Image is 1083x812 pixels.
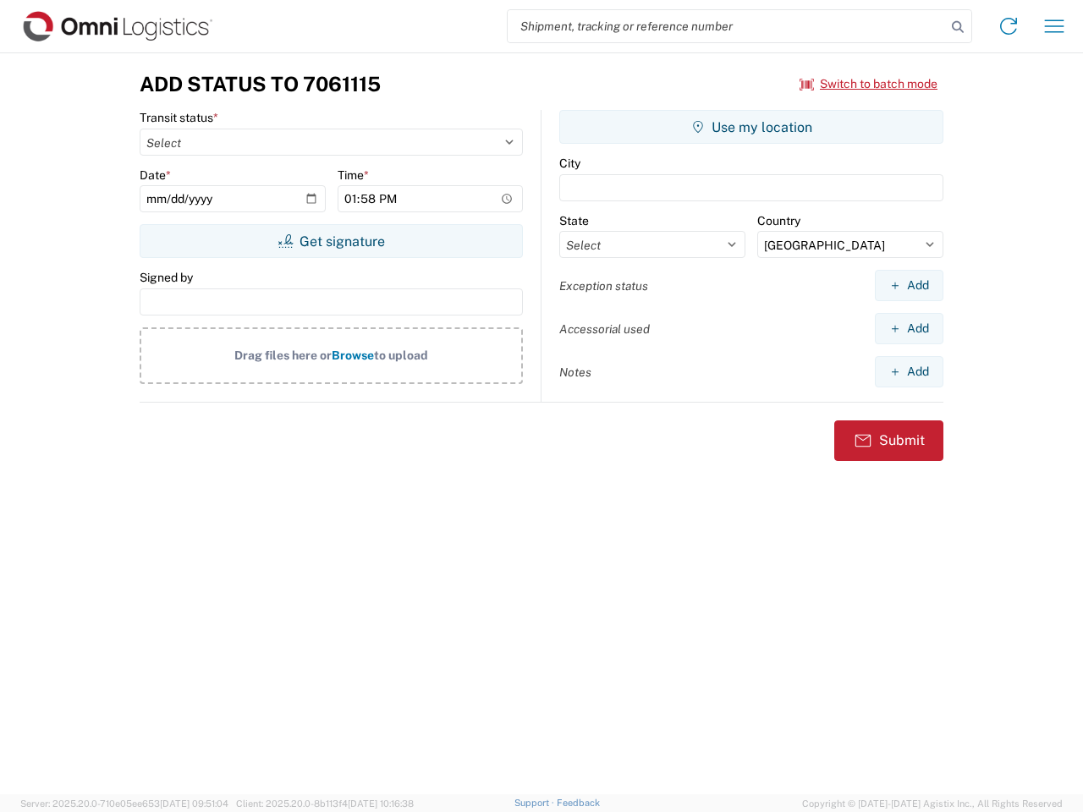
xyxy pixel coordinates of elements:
[559,156,580,171] label: City
[559,278,648,294] label: Exception status
[332,348,374,362] span: Browse
[338,167,369,183] label: Time
[757,213,800,228] label: Country
[508,10,946,42] input: Shipment, tracking or reference number
[348,798,414,809] span: [DATE] 10:16:38
[559,213,589,228] label: State
[514,798,557,808] a: Support
[140,110,218,125] label: Transit status
[834,420,943,461] button: Submit
[875,356,943,387] button: Add
[20,798,228,809] span: Server: 2025.20.0-710e05ee653
[140,167,171,183] label: Date
[559,365,591,380] label: Notes
[140,72,381,96] h3: Add Status to 7061115
[374,348,428,362] span: to upload
[234,348,332,362] span: Drag files here or
[802,796,1063,811] span: Copyright © [DATE]-[DATE] Agistix Inc., All Rights Reserved
[875,270,943,301] button: Add
[800,70,937,98] button: Switch to batch mode
[557,798,600,808] a: Feedback
[140,224,523,258] button: Get signature
[140,270,193,285] label: Signed by
[559,321,650,337] label: Accessorial used
[160,798,228,809] span: [DATE] 09:51:04
[559,110,943,144] button: Use my location
[875,313,943,344] button: Add
[236,798,414,809] span: Client: 2025.20.0-8b113f4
